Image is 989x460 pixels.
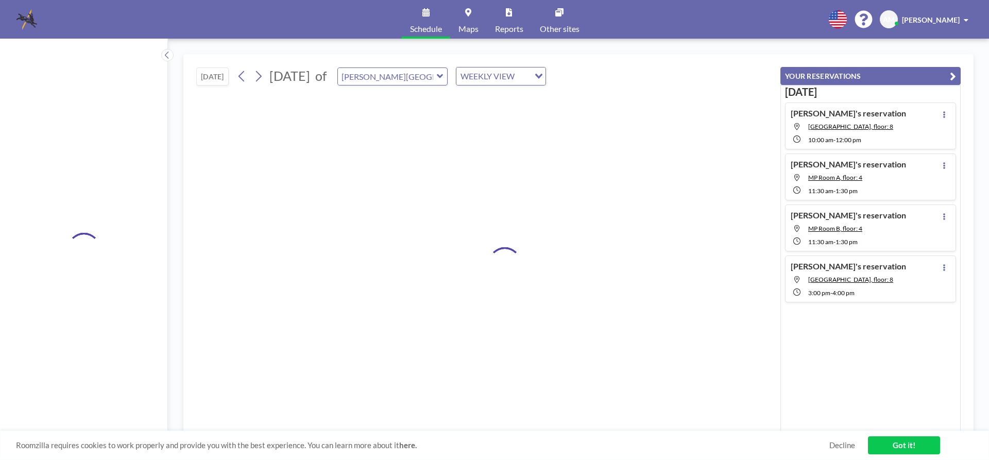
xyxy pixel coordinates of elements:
h4: [PERSON_NAME]'s reservation [791,159,906,169]
button: [DATE] [196,67,229,86]
span: MP Room A, floor: 4 [808,174,862,181]
span: Reports [495,25,523,33]
span: MP Room B, floor: 4 [808,225,862,232]
a: Decline [829,440,855,450]
span: Sweet Auburn Room, floor: 8 [808,123,893,130]
span: - [833,136,835,144]
h4: [PERSON_NAME]'s reservation [791,261,906,271]
span: [DATE] [269,68,310,83]
span: Roomzilla requires cookies to work properly and provide you with the best experience. You can lea... [16,440,829,450]
div: Search for option [456,67,545,85]
span: Schedule [410,25,442,33]
span: WEEKLY VIEW [458,70,517,83]
a: here. [399,440,417,450]
span: - [830,289,832,297]
button: YOUR RESERVATIONS [780,67,961,85]
h4: [PERSON_NAME]'s reservation [791,210,906,220]
span: of [315,68,327,84]
input: Search for option [518,70,528,83]
span: - [833,187,835,195]
span: 1:30 PM [835,238,858,246]
span: 11:30 AM [808,238,833,246]
span: 10:00 AM [808,136,833,144]
span: 12:00 PM [835,136,861,144]
span: [PERSON_NAME] [902,15,960,24]
span: 4:00 PM [832,289,855,297]
span: 11:30 AM [808,187,833,195]
input: Ansley Room [338,68,437,85]
span: Maps [458,25,479,33]
span: Other sites [540,25,579,33]
span: AM [883,15,895,24]
span: 1:30 PM [835,187,858,195]
h3: [DATE] [785,86,956,98]
span: Buckhead Room, floor: 8 [808,276,893,283]
span: 3:00 PM [808,289,830,297]
img: organization-logo [16,9,37,30]
h4: [PERSON_NAME]'s reservation [791,108,906,118]
span: - [833,238,835,246]
a: Got it! [868,436,940,454]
